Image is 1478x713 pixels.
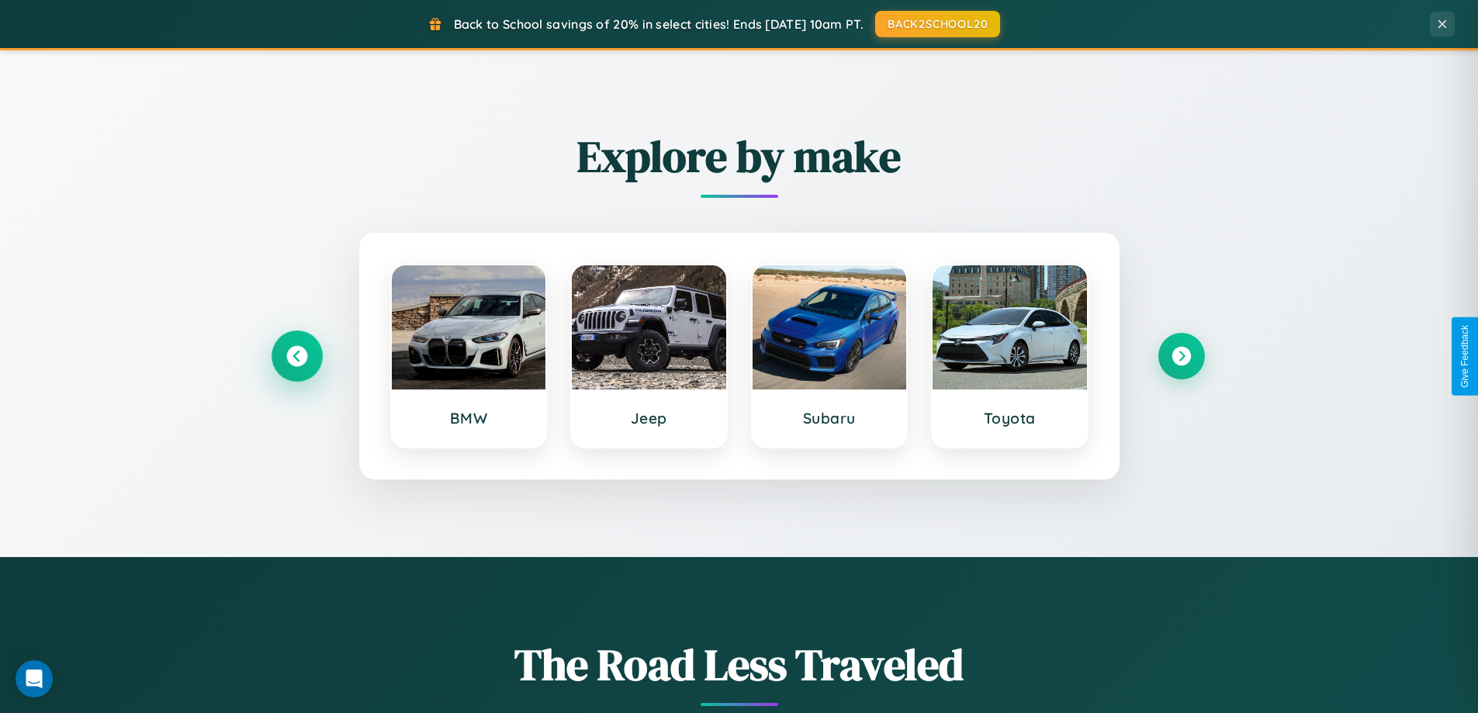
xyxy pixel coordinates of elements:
h3: BMW [407,409,531,427]
h2: Explore by make [274,126,1205,186]
h3: Toyota [948,409,1071,427]
h3: Subaru [768,409,891,427]
h3: Jeep [587,409,711,427]
div: Give Feedback [1459,325,1470,388]
h1: The Road Less Traveled [274,635,1205,694]
span: Back to School savings of 20% in select cities! Ends [DATE] 10am PT. [454,16,864,32]
div: Open Intercom Messenger [16,660,53,697]
button: BACK2SCHOOL20 [875,11,1000,37]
